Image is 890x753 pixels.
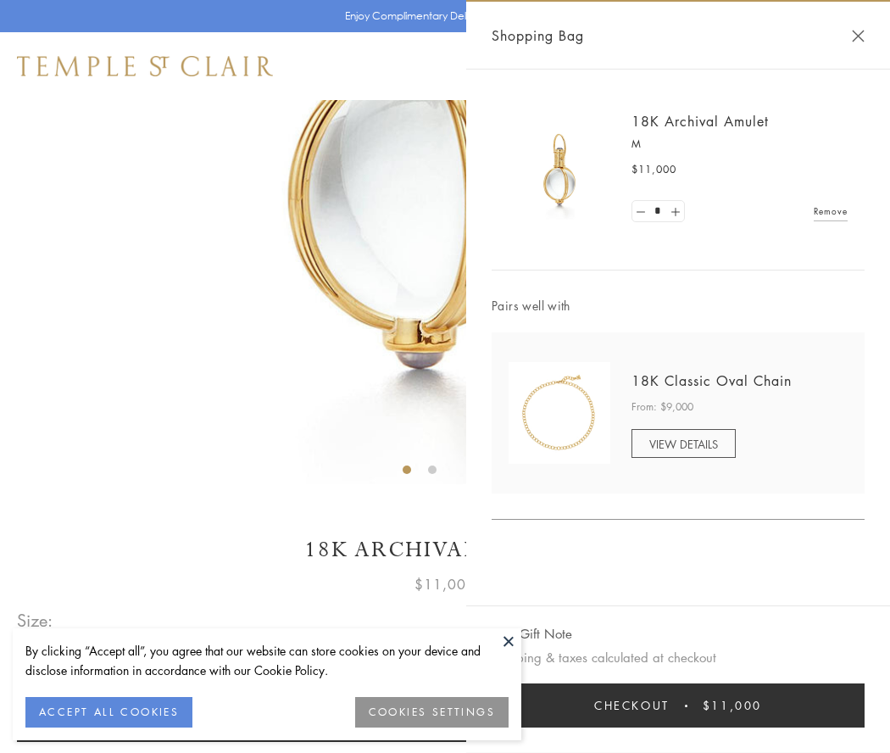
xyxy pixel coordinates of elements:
[492,647,865,668] p: Shipping & taxes calculated at checkout
[17,56,273,76] img: Temple St. Clair
[355,697,509,728] button: COOKIES SETTINGS
[852,30,865,42] button: Close Shopping Bag
[17,606,54,634] span: Size:
[632,201,649,222] a: Set quantity to 0
[666,201,683,222] a: Set quantity to 2
[814,202,848,220] a: Remove
[492,623,572,644] button: Add Gift Note
[345,8,537,25] p: Enjoy Complimentary Delivery & Returns
[631,371,792,390] a: 18K Classic Oval Chain
[509,362,610,464] img: N88865-OV18
[509,119,610,220] img: 18K Archival Amulet
[631,399,693,416] span: From: $9,000
[703,696,762,715] span: $11,000
[414,573,476,595] span: $11,000
[631,136,848,153] p: M
[17,535,873,565] h1: 18K Archival Amulet
[25,641,509,680] div: By clicking “Accept all”, you agree that our website can store cookies on your device and disclos...
[492,683,865,728] button: Checkout $11,000
[649,436,718,452] span: VIEW DETAILS
[25,697,192,728] button: ACCEPT ALL COOKIES
[594,696,670,715] span: Checkout
[631,429,736,458] a: VIEW DETAILS
[631,112,769,131] a: 18K Archival Amulet
[631,161,676,178] span: $11,000
[492,25,584,47] span: Shopping Bag
[492,296,865,315] span: Pairs well with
